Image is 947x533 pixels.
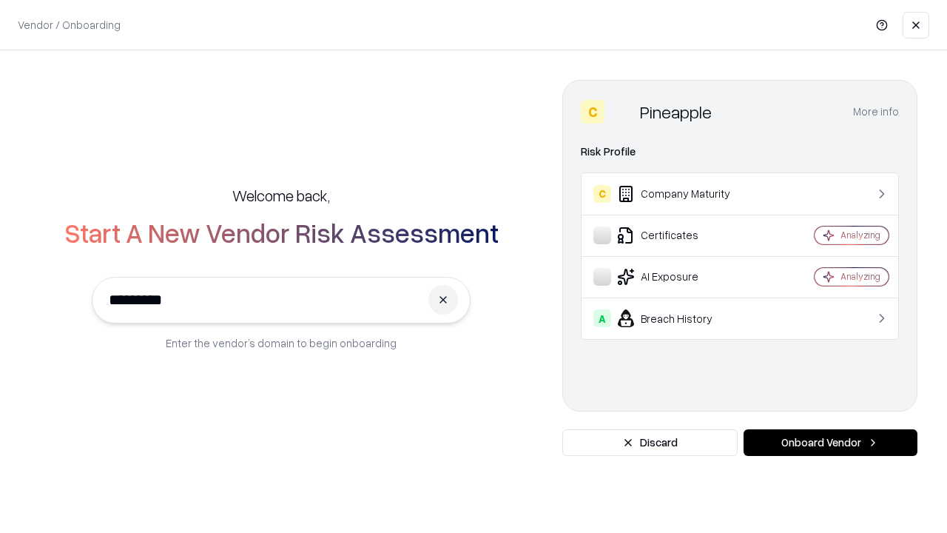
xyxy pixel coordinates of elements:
div: Analyzing [840,229,880,241]
div: Pineapple [640,100,712,124]
button: Onboard Vendor [744,429,917,456]
div: Risk Profile [581,143,899,161]
p: Enter the vendor’s domain to begin onboarding [166,335,397,351]
div: Certificates [593,227,770,244]
img: Pineapple [610,100,634,124]
p: Vendor / Onboarding [18,17,121,33]
div: Analyzing [840,270,880,283]
button: More info [853,98,899,125]
div: C [581,100,604,124]
button: Discard [562,429,738,456]
div: Breach History [593,309,770,327]
div: C [593,185,611,203]
div: A [593,309,611,327]
h2: Start A New Vendor Risk Assessment [64,218,499,247]
div: AI Exposure [593,268,770,286]
div: Company Maturity [593,185,770,203]
h5: Welcome back, [232,185,330,206]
